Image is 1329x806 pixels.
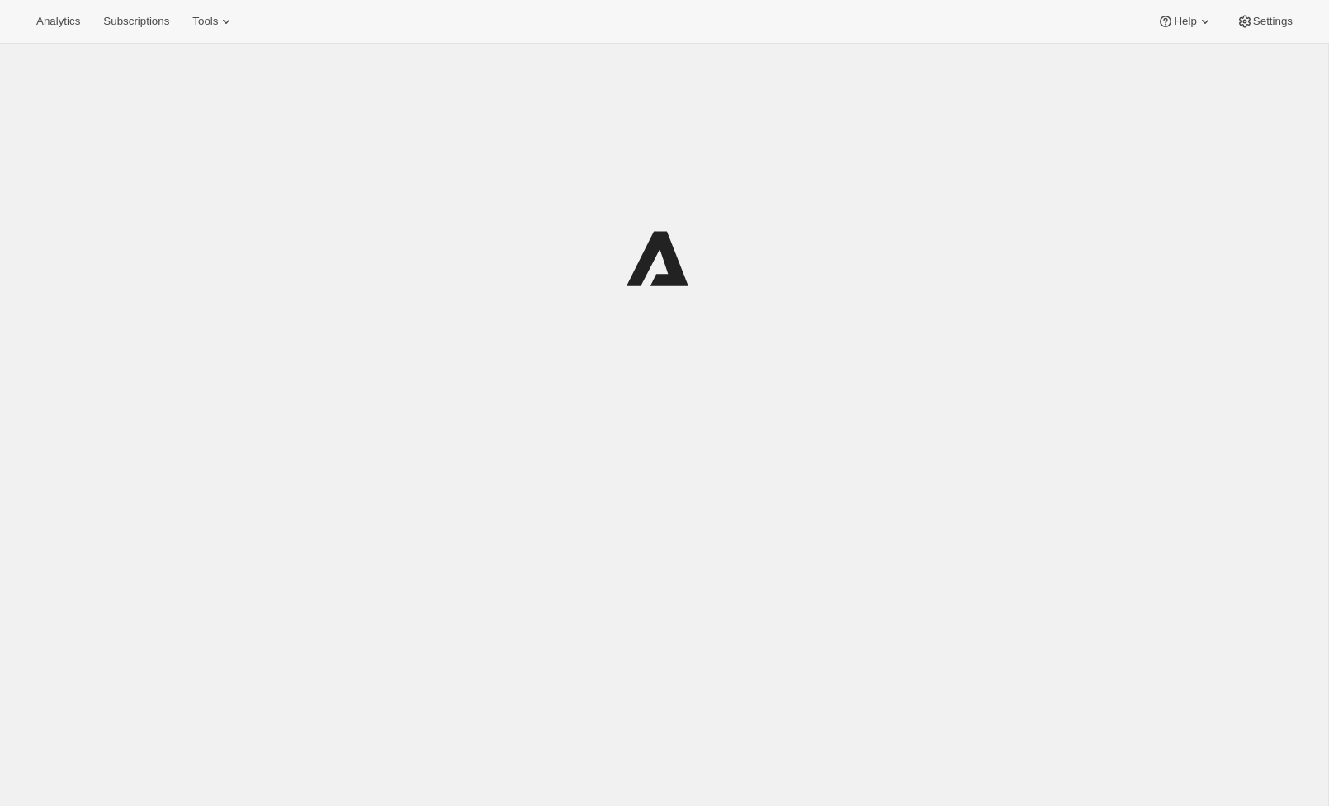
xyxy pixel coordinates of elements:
button: Analytics [26,10,90,33]
button: Settings [1227,10,1303,33]
span: Analytics [36,15,80,28]
button: Tools [182,10,244,33]
span: Settings [1253,15,1293,28]
button: Help [1147,10,1223,33]
span: Tools [192,15,218,28]
span: Subscriptions [103,15,169,28]
button: Subscriptions [93,10,179,33]
span: Help [1174,15,1196,28]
